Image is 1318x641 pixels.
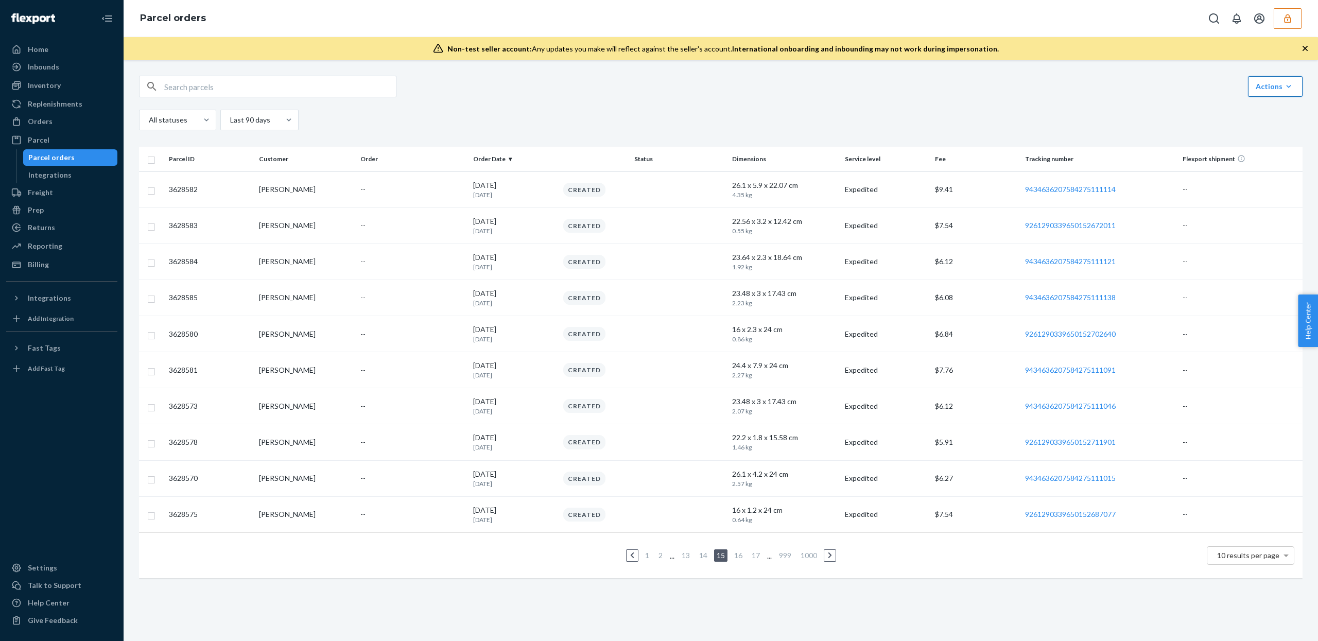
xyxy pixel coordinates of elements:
p: $ 9.41 [935,184,1017,195]
div: Add Fast Tag [28,364,65,373]
td: -- [1178,460,1303,496]
a: Page 1 [643,551,651,560]
p: 2.07 kg [732,407,795,415]
div: Give Feedback [28,615,78,626]
p: 4.35 kg [732,190,795,199]
p: Expedited [845,329,927,339]
p: Expedited [845,437,927,447]
a: Page 1000 [799,551,819,560]
a: Page 2 [656,551,665,560]
th: Parcel ID [165,147,255,171]
div: Help Center [28,598,70,608]
div: Created [563,399,605,413]
div: [PERSON_NAME] [259,220,352,231]
a: Inventory [6,77,117,94]
p: [DATE] [473,469,555,479]
p: 2.23 kg [732,299,795,307]
div: Integrations [28,293,71,303]
p: [DATE] [473,299,555,307]
button: Open Search Box [1204,8,1224,29]
div: Orders [28,116,53,127]
a: Page 16 [732,551,744,560]
a: 9434636207584275111138 [1025,293,1116,302]
p: 1.46 kg [732,443,795,452]
p: [DATE] [473,227,555,235]
a: Talk to Support [6,577,117,594]
div: -- [360,509,465,519]
div: 16 x 1.2 x 24 cm [732,505,837,515]
p: 1.92 kg [732,263,795,271]
a: Page 17 [750,551,762,560]
p: [DATE] [473,443,555,452]
div: Billing [28,259,49,270]
div: Actions [1256,81,1295,92]
button: Help Center [1298,294,1318,347]
a: Parcel [6,132,117,148]
div: [PERSON_NAME] [259,473,352,483]
p: Expedited [845,365,927,375]
div: 22.2 x 1.8 x 15.58 cm [732,432,837,443]
p: 3628581 [169,365,251,375]
a: Prep [6,202,117,218]
p: $ 7.76 [935,365,1017,375]
p: 3628585 [169,292,251,303]
div: Created [563,435,605,449]
p: [DATE] [473,432,555,443]
td: -- [1178,207,1303,244]
a: 9261290339650152711901 [1025,438,1116,446]
button: Give Feedback [6,612,117,629]
div: -- [360,184,465,195]
td: -- [1178,496,1303,532]
div: 26.1 x 5.9 x 22.07 cm [732,180,837,190]
div: Freight [28,187,53,198]
li: ... [669,549,675,562]
div: 16 x 2.3 x 24 cm [732,324,837,335]
p: 3628570 [169,473,251,483]
a: Add Fast Tag [6,360,117,377]
div: Home [28,44,48,55]
div: Created [563,219,605,233]
p: [DATE] [473,335,555,343]
span: 10 results per page [1217,551,1279,560]
p: Expedited [845,401,927,411]
li: ... [767,549,772,562]
div: [PERSON_NAME] [259,256,352,267]
p: [DATE] [473,371,555,379]
div: Reporting [28,241,62,251]
a: Returns [6,219,117,236]
div: 23.48 x 3 x 17.43 cm [732,288,837,299]
p: [DATE] [473,396,555,407]
a: Page 15 is your current page [715,551,727,560]
div: Parcel [28,135,49,145]
div: 24.4 x 7.9 x 24 cm [732,360,837,371]
a: Orders [6,113,117,130]
div: Add Integration [28,314,74,323]
p: [DATE] [473,190,555,199]
span: Non-test seller account: [447,44,532,53]
td: -- [1178,316,1303,352]
p: $ 7.54 [935,220,1017,231]
th: Fee [931,147,1021,171]
div: [PERSON_NAME] [259,401,352,411]
div: Integrations [28,170,72,180]
button: Close Navigation [97,8,117,29]
div: -- [360,292,465,303]
td: -- [1178,424,1303,460]
div: 22.56 x 3.2 x 12.42 cm [732,216,837,227]
p: 0.86 kg [732,335,795,343]
a: 9434636207584275111015 [1025,474,1116,482]
div: -- [360,220,465,231]
td: -- [1178,244,1303,280]
a: Page 13 [680,551,692,560]
div: Created [563,508,605,522]
span: International onboarding and inbounding may not work during impersonation. [732,44,999,53]
img: Flexport logo [11,13,55,24]
p: 3628583 [169,220,251,231]
button: Fast Tags [6,340,117,356]
p: $ 6.08 [935,292,1017,303]
p: 3628578 [169,437,251,447]
div: [PERSON_NAME] [259,329,352,339]
div: Replenishments [28,99,82,109]
input: Search parcels [164,76,396,97]
p: Expedited [845,292,927,303]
